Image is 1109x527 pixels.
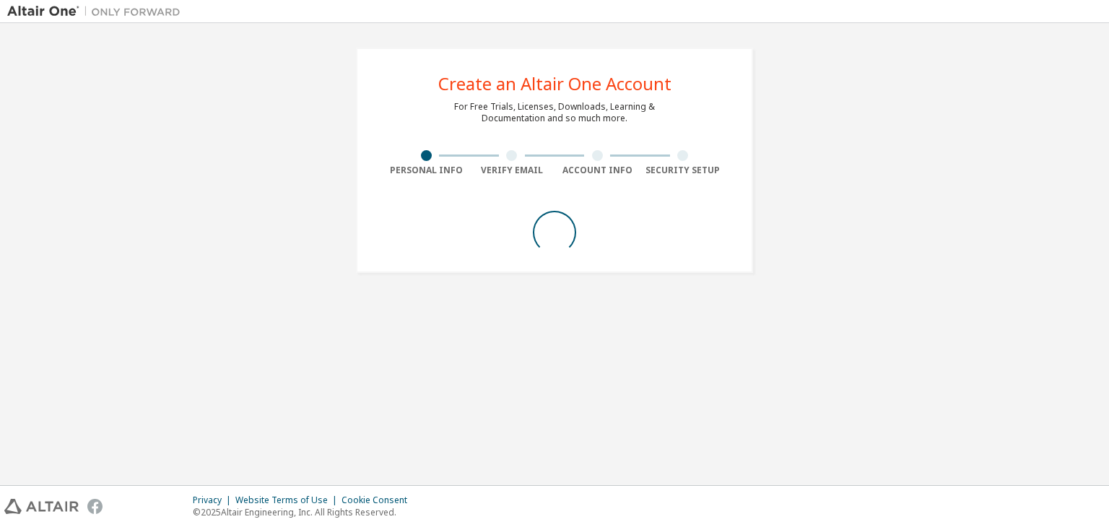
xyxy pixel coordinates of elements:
[235,495,342,506] div: Website Terms of Use
[454,101,655,124] div: For Free Trials, Licenses, Downloads, Learning & Documentation and so much more.
[438,75,671,92] div: Create an Altair One Account
[193,495,235,506] div: Privacy
[383,165,469,176] div: Personal Info
[193,506,416,518] p: © 2025 Altair Engineering, Inc. All Rights Reserved.
[640,165,726,176] div: Security Setup
[87,499,103,514] img: facebook.svg
[7,4,188,19] img: Altair One
[342,495,416,506] div: Cookie Consent
[469,165,555,176] div: Verify Email
[4,499,79,514] img: altair_logo.svg
[554,165,640,176] div: Account Info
